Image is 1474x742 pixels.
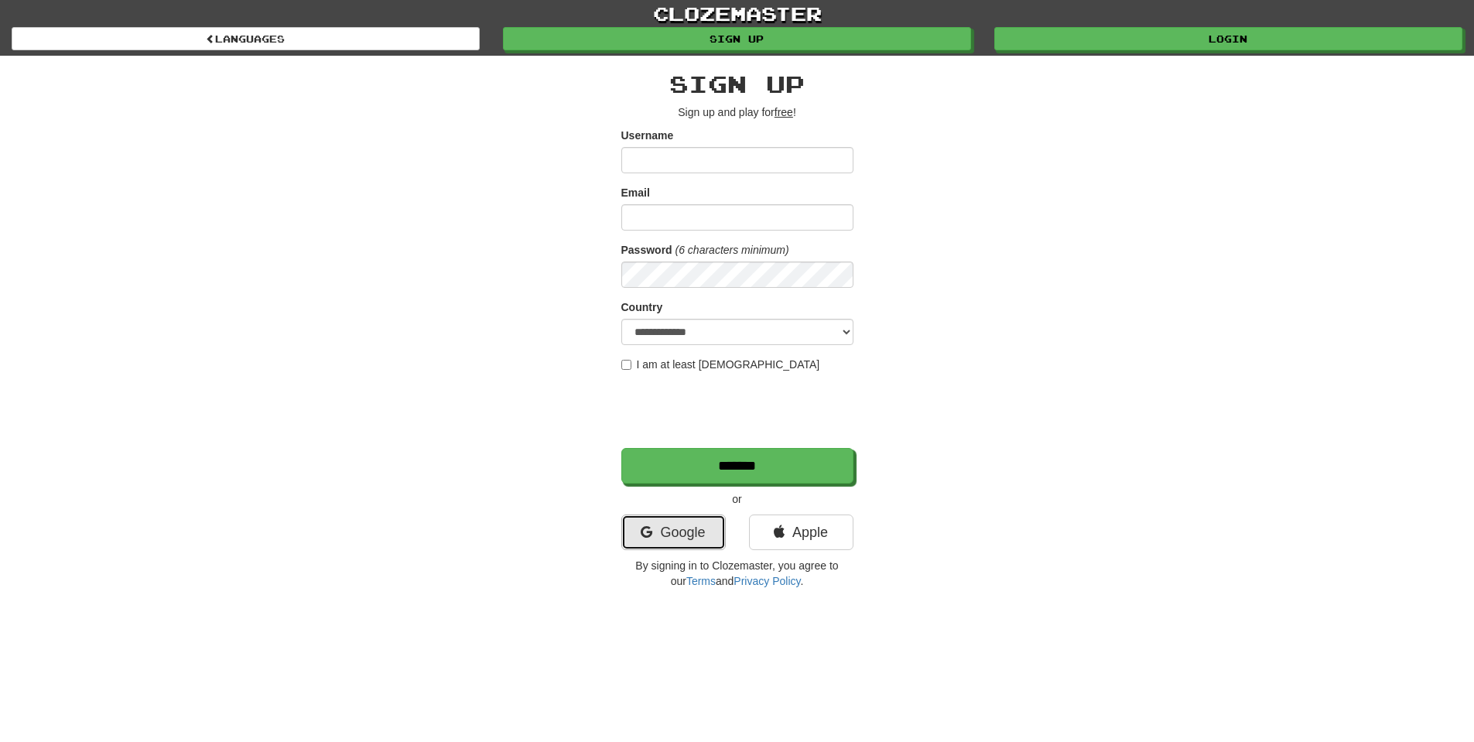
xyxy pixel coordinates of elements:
[621,357,820,372] label: I am at least [DEMOGRAPHIC_DATA]
[621,380,857,440] iframe: reCAPTCHA
[621,491,853,507] p: or
[621,242,672,258] label: Password
[621,360,631,370] input: I am at least [DEMOGRAPHIC_DATA]
[734,575,800,587] a: Privacy Policy
[621,299,663,315] label: Country
[621,71,853,97] h2: Sign up
[621,558,853,589] p: By signing in to Clozemaster, you agree to our and .
[675,244,789,256] em: (6 characters minimum)
[621,515,726,550] a: Google
[775,106,793,118] u: free
[621,104,853,120] p: Sign up and play for !
[12,27,480,50] a: Languages
[621,128,674,143] label: Username
[749,515,853,550] a: Apple
[994,27,1462,50] a: Login
[686,575,716,587] a: Terms
[503,27,971,50] a: Sign up
[621,185,650,200] label: Email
